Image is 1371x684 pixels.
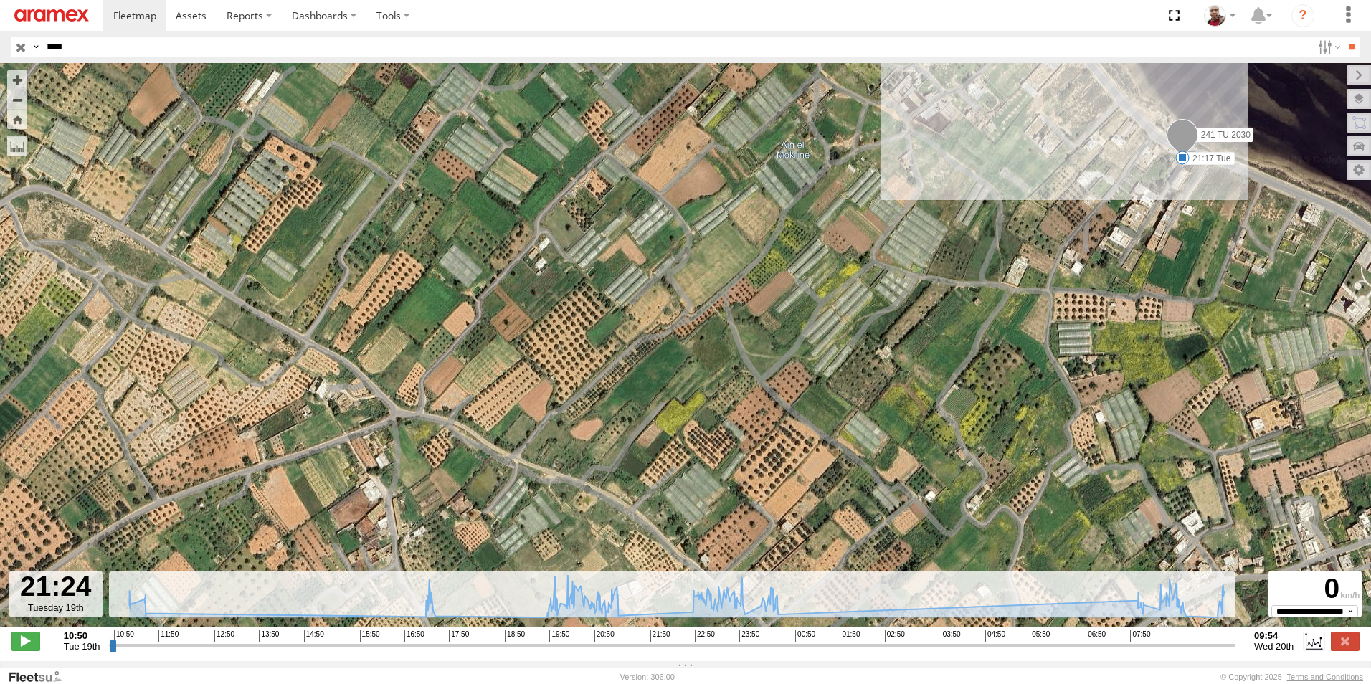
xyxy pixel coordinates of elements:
[7,70,27,90] button: Zoom in
[7,136,27,156] label: Measure
[7,110,27,129] button: Zoom Home
[594,630,615,642] span: 20:50
[941,630,961,642] span: 03:50
[1130,630,1150,642] span: 07:50
[11,632,40,650] label: Play/Stop
[404,630,424,642] span: 16:50
[885,630,905,642] span: 02:50
[449,630,469,642] span: 17:50
[1331,632,1360,650] label: Close
[114,630,134,642] span: 10:50
[1182,152,1235,165] label: 21:17 Tue
[840,630,860,642] span: 01:50
[214,630,234,642] span: 12:50
[8,670,74,684] a: Visit our Website
[1086,630,1106,642] span: 06:50
[1201,130,1251,141] span: 241 TU 2030
[14,9,89,22] img: aramex-logo.svg
[795,630,815,642] span: 00:50
[30,37,42,57] label: Search Query
[985,630,1005,642] span: 04:50
[739,630,759,642] span: 23:50
[1220,673,1363,681] div: © Copyright 2025 -
[1254,630,1294,641] strong: 09:54
[1312,37,1343,57] label: Search Filter Options
[549,630,569,642] span: 19:50
[1030,630,1050,642] span: 05:50
[1199,5,1240,27] div: Majdi Ghannoudi
[1271,573,1360,605] div: 0
[695,630,715,642] span: 22:50
[1347,160,1371,180] label: Map Settings
[64,630,100,641] strong: 10:50
[7,90,27,110] button: Zoom out
[650,630,670,642] span: 21:50
[1287,673,1363,681] a: Terms and Conditions
[1254,641,1294,652] span: Wed 20th Aug 2025
[259,630,279,642] span: 13:50
[505,630,525,642] span: 18:50
[620,673,675,681] div: Version: 306.00
[158,630,179,642] span: 11:50
[1291,4,1314,27] i: ?
[64,641,100,652] span: Tue 19th Aug 2025
[360,630,380,642] span: 15:50
[304,630,324,642] span: 14:50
